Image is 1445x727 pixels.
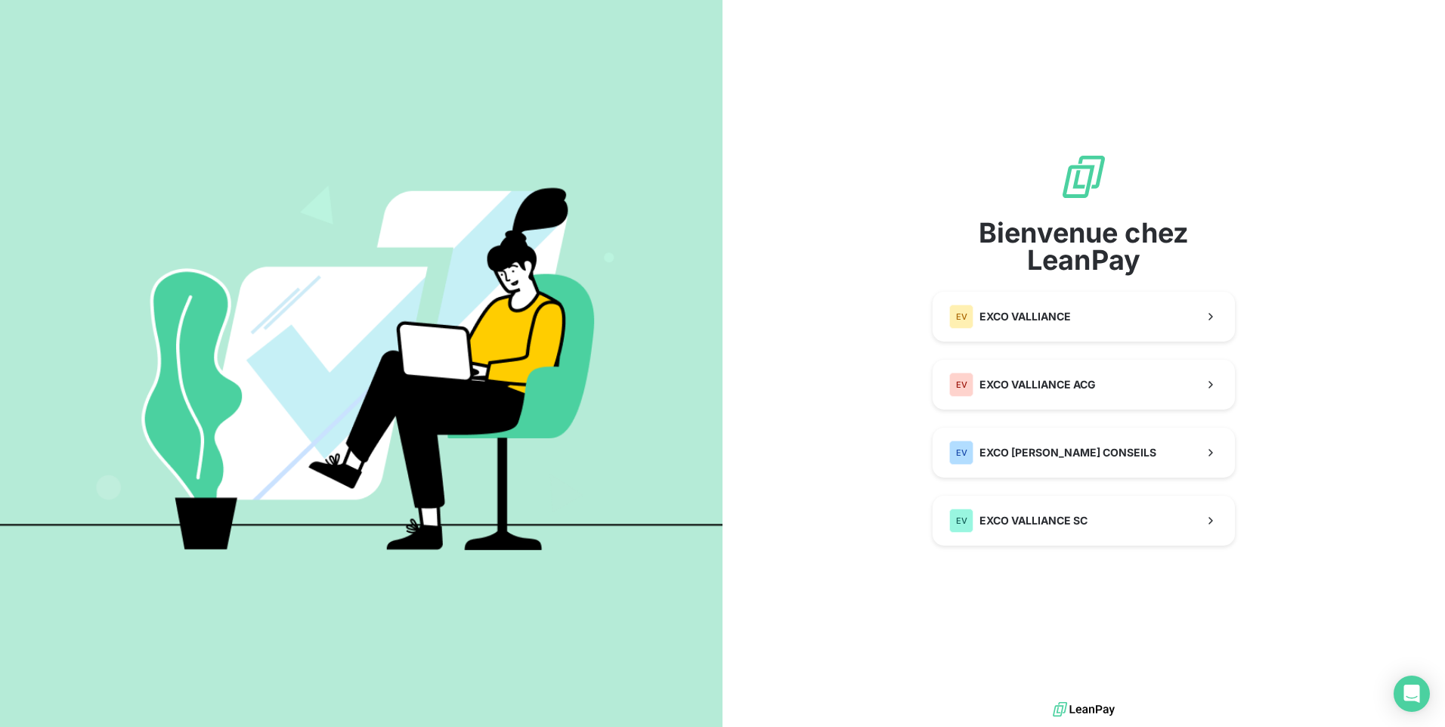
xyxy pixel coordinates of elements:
button: EVEXCO VALLIANCE [933,292,1235,342]
span: EXCO VALLIANCE SC [979,513,1088,528]
div: EV [949,305,973,329]
div: EV [949,373,973,397]
span: EXCO VALLIANCE [979,309,1071,324]
span: EXCO [PERSON_NAME] CONSEILS [979,445,1156,460]
button: EVEXCO [PERSON_NAME] CONSEILS [933,428,1235,478]
button: EVEXCO VALLIANCE SC [933,496,1235,546]
span: Bienvenue chez LeanPay [933,219,1235,274]
div: EV [949,509,973,533]
img: logo sigle [1060,153,1108,201]
button: EVEXCO VALLIANCE ACG [933,360,1235,410]
div: Open Intercom Messenger [1394,676,1430,712]
div: EV [949,441,973,465]
img: logo [1053,698,1115,721]
span: EXCO VALLIANCE ACG [979,377,1096,392]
